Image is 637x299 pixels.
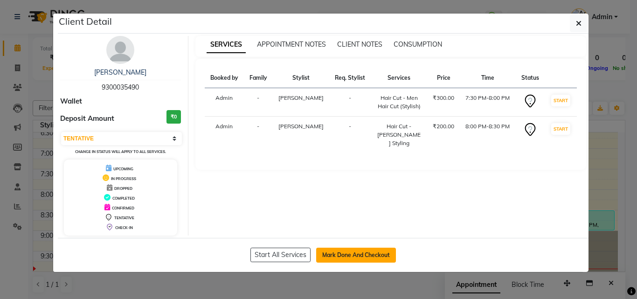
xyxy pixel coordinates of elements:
td: - [329,88,371,117]
small: Change in status will apply to all services. [75,149,166,154]
button: START [551,123,570,135]
span: COMPLETED [112,196,135,201]
h3: ₹0 [166,110,181,124]
td: 7:30 PM-8:00 PM [460,88,515,117]
img: avatar [106,36,134,64]
button: Mark Done And Checkout [316,248,396,263]
span: DROPPED [114,186,132,191]
td: 8:00 PM-8:30 PM [460,117,515,153]
span: CHECK-IN [115,225,133,230]
span: CLIENT NOTES [337,40,382,49]
button: START [551,95,570,106]
span: IN PROGRESS [111,176,136,181]
td: Admin [205,117,244,153]
div: ₹200.00 [433,122,454,131]
th: Services [371,68,427,88]
span: [PERSON_NAME] [278,94,324,101]
div: ₹300.00 [433,94,454,102]
th: Time [460,68,515,88]
span: UPCOMING [113,167,133,171]
div: Hair Cut - Men Hair Cut (Stylish) [377,94,422,111]
a: [PERSON_NAME] [94,68,146,76]
h5: Client Detail [59,14,112,28]
td: - [244,117,273,153]
td: - [244,88,273,117]
span: TENTATIVE [114,216,134,220]
td: Admin [205,88,244,117]
td: - [329,117,371,153]
div: Hair Cut - [PERSON_NAME] Styling [377,122,422,147]
th: Family [244,68,273,88]
span: CONFIRMED [112,206,134,210]
th: Booked by [205,68,244,88]
th: Req. Stylist [329,68,371,88]
span: APPOINTMENT NOTES [257,40,326,49]
span: Wallet [60,96,82,107]
th: Stylist [273,68,329,88]
span: CONSUMPTION [394,40,442,49]
span: Deposit Amount [60,113,114,124]
th: Price [427,68,460,88]
th: Status [516,68,545,88]
span: SERVICES [207,36,246,53]
span: 9300035490 [102,83,139,91]
button: Start All Services [250,248,311,262]
span: [PERSON_NAME] [278,123,324,130]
